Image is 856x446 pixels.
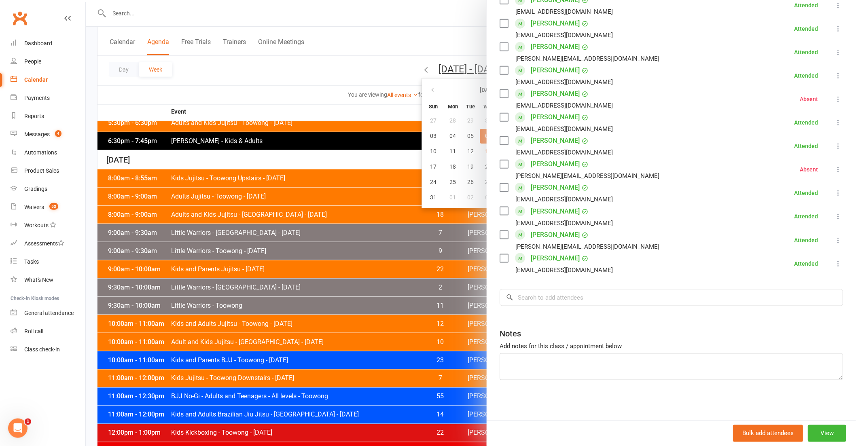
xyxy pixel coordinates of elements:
[531,181,580,194] a: [PERSON_NAME]
[531,111,580,124] a: [PERSON_NAME]
[794,26,818,32] div: Attended
[11,216,85,235] a: Workouts
[11,144,85,162] a: Automations
[11,162,85,180] a: Product Sales
[515,171,659,181] div: [PERSON_NAME][EMAIL_ADDRESS][DOMAIN_NAME]
[515,6,613,17] div: [EMAIL_ADDRESS][DOMAIN_NAME]
[531,17,580,30] a: [PERSON_NAME]
[24,240,64,247] div: Assessments
[24,95,50,101] div: Payments
[24,149,57,156] div: Automations
[515,147,613,158] div: [EMAIL_ADDRESS][DOMAIN_NAME]
[11,180,85,198] a: Gradings
[11,253,85,271] a: Tasks
[515,77,613,87] div: [EMAIL_ADDRESS][DOMAIN_NAME]
[11,271,85,289] a: What's New
[24,204,44,210] div: Waivers
[24,113,44,119] div: Reports
[515,124,613,134] div: [EMAIL_ADDRESS][DOMAIN_NAME]
[515,194,613,205] div: [EMAIL_ADDRESS][DOMAIN_NAME]
[11,125,85,144] a: Messages 4
[24,346,60,353] div: Class check-in
[794,143,818,149] div: Attended
[515,30,613,40] div: [EMAIL_ADDRESS][DOMAIN_NAME]
[794,49,818,55] div: Attended
[794,120,818,125] div: Attended
[24,222,49,228] div: Workouts
[24,40,52,47] div: Dashboard
[24,58,41,65] div: People
[8,419,28,438] iframe: Intercom live chat
[11,304,85,322] a: General attendance kiosk mode
[500,328,521,339] div: Notes
[24,76,48,83] div: Calendar
[794,2,818,8] div: Attended
[733,425,803,442] button: Bulk add attendees
[515,218,613,228] div: [EMAIL_ADDRESS][DOMAIN_NAME]
[11,322,85,340] a: Roll call
[24,310,74,316] div: General attendance
[531,134,580,147] a: [PERSON_NAME]
[794,237,818,243] div: Attended
[531,228,580,241] a: [PERSON_NAME]
[808,425,846,442] button: View
[800,167,818,172] div: Absent
[800,96,818,102] div: Absent
[11,198,85,216] a: Waivers 53
[11,107,85,125] a: Reports
[11,340,85,359] a: Class kiosk mode
[24,277,53,283] div: What's New
[500,289,843,306] input: Search to add attendees
[11,34,85,53] a: Dashboard
[11,53,85,71] a: People
[11,71,85,89] a: Calendar
[531,205,580,218] a: [PERSON_NAME]
[24,131,50,137] div: Messages
[794,213,818,219] div: Attended
[531,87,580,100] a: [PERSON_NAME]
[55,130,61,137] span: 4
[11,235,85,253] a: Assessments
[794,73,818,78] div: Attended
[500,342,843,351] div: Add notes for this class / appointment below
[515,265,613,275] div: [EMAIL_ADDRESS][DOMAIN_NAME]
[531,64,580,77] a: [PERSON_NAME]
[11,89,85,107] a: Payments
[24,328,43,334] div: Roll call
[515,100,613,111] div: [EMAIL_ADDRESS][DOMAIN_NAME]
[794,261,818,266] div: Attended
[794,190,818,196] div: Attended
[49,203,58,210] span: 53
[24,186,47,192] div: Gradings
[24,258,39,265] div: Tasks
[10,8,30,28] a: Clubworx
[24,167,59,174] div: Product Sales
[25,419,31,425] span: 1
[531,252,580,265] a: [PERSON_NAME]
[531,40,580,53] a: [PERSON_NAME]
[515,53,659,64] div: [PERSON_NAME][EMAIL_ADDRESS][DOMAIN_NAME]
[531,158,580,171] a: [PERSON_NAME]
[515,241,659,252] div: [PERSON_NAME][EMAIL_ADDRESS][DOMAIN_NAME]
